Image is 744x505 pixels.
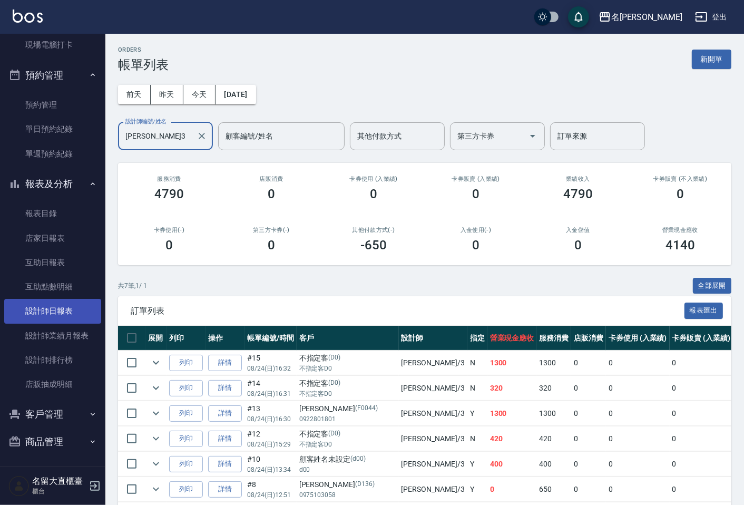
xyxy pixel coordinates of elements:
img: Person [8,475,30,497]
span: 訂單列表 [131,306,684,316]
h2: 入金使用(-) [437,227,514,234]
td: Y [467,477,487,502]
h2: 卡券販賣 (不入業績) [642,176,719,182]
td: 0 [606,351,670,375]
h3: 0 [472,238,479,252]
p: (D0) [328,353,340,364]
h3: -650 [360,238,387,252]
td: 0 [606,452,670,477]
button: 列印 [169,405,203,422]
td: #14 [244,376,297,401]
button: expand row [148,481,164,497]
button: 列印 [169,380,203,396]
a: 現場電腦打卡 [4,33,101,57]
td: 0 [487,477,537,502]
img: Logo [13,9,43,23]
td: [PERSON_NAME] /3 [399,401,467,426]
h2: 營業現金應收 [642,227,719,234]
td: 400 [487,452,537,477]
th: 卡券使用 (入業績) [606,326,670,351]
td: #15 [244,351,297,375]
p: 不指定客D0 [299,389,396,399]
label: 設計師編號/姓名 [125,118,167,125]
a: 報表匯出 [684,305,723,315]
p: (D136) [355,479,375,490]
button: 新開單 [692,50,731,69]
td: 0 [670,401,733,426]
p: (D0) [328,378,340,389]
button: 昨天 [151,85,183,104]
button: 報表及分析 [4,170,101,198]
a: 詳情 [208,405,242,422]
a: 新開單 [692,54,731,64]
h3: 服務消費 [131,176,208,182]
button: [DATE] [216,85,256,104]
button: 今天 [183,85,216,104]
a: 報表目錄 [4,201,101,226]
h3: 0 [268,187,275,201]
h2: 業績收入 [540,176,616,182]
p: 08/24 (日) 16:32 [247,364,294,373]
p: 不指定客D0 [299,440,396,449]
th: 列印 [167,326,205,351]
td: 0 [606,477,670,502]
th: 服務消費 [536,326,571,351]
td: #8 [244,477,297,502]
button: Clear [194,129,209,143]
h3: 0 [268,238,275,252]
td: 1300 [487,351,537,375]
td: 0 [670,426,733,451]
a: 互助日報表 [4,250,101,275]
p: (F0044) [355,403,378,414]
a: 設計師業績月報表 [4,324,101,348]
th: 設計師 [399,326,467,351]
button: expand row [148,380,164,396]
td: #13 [244,401,297,426]
td: N [467,426,487,451]
p: 不指定客D0 [299,364,396,373]
h3: 0 [370,187,377,201]
h3: 4790 [154,187,184,201]
h3: 帳單列表 [118,57,169,72]
div: 不指定客 [299,429,396,440]
button: 名[PERSON_NAME] [594,6,687,28]
a: 詳情 [208,355,242,371]
td: 420 [487,426,537,451]
p: 0922801801 [299,414,396,424]
td: [PERSON_NAME] /3 [399,426,467,451]
td: 1300 [536,401,571,426]
td: 0 [606,426,670,451]
th: 指定 [467,326,487,351]
h3: 0 [165,238,173,252]
p: (d00) [350,454,366,465]
td: 0 [571,426,606,451]
td: #10 [244,452,297,477]
td: 0 [571,477,606,502]
h2: 卡券販賣 (入業績) [437,176,514,182]
button: expand row [148,456,164,472]
th: 店販消費 [571,326,606,351]
button: 客戶管理 [4,401,101,428]
td: 650 [536,477,571,502]
div: 不指定客 [299,353,396,364]
td: #12 [244,426,297,451]
button: 前天 [118,85,151,104]
button: 列印 [169,481,203,498]
button: 列印 [169,456,203,472]
button: 列印 [169,355,203,371]
h2: 其他付款方式(-) [335,227,412,234]
td: 0 [571,376,606,401]
td: 320 [487,376,537,401]
td: 0 [571,351,606,375]
div: [PERSON_NAME] [299,479,396,490]
p: (D0) [328,429,340,440]
a: 單週預約紀錄 [4,142,101,166]
td: 0 [606,376,670,401]
th: 帳單編號/時間 [244,326,297,351]
p: 08/24 (日) 13:34 [247,465,294,474]
th: 客戶 [297,326,399,351]
button: 列印 [169,431,203,447]
a: 互助點數明細 [4,275,101,299]
h3: 4140 [665,238,695,252]
button: 商品管理 [4,428,101,455]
